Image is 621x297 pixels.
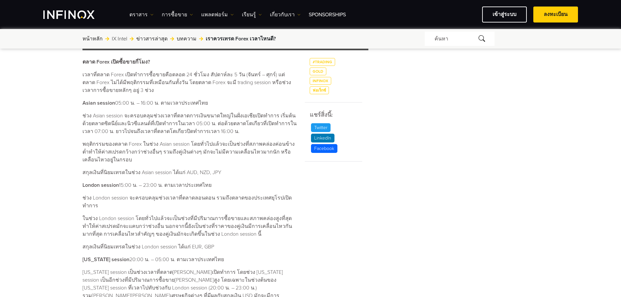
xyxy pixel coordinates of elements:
[310,77,331,85] a: INFINOX
[82,182,119,188] strong: London session
[310,67,326,75] a: Gold
[82,100,115,106] strong: Asian session
[105,37,109,41] img: arrow-right
[82,71,297,94] p: เวลาที่ตลาด Forex เปิดทำการซื้อขายคือตลอด 24 ชั่วโมง สัปดาห์ละ 5 วัน (จันทร์ – ศุกร์) แต่ตลาด For...
[112,35,127,43] a: IX Intel
[242,11,262,19] a: เรียนรู้
[270,11,301,19] a: เกี่ยวกับเรา
[130,37,134,41] img: arrow-right
[136,35,168,43] a: ข่าวสารล่าสุด
[311,123,331,132] p: Twitter
[82,181,297,189] p: 15:00 น. – 23:00 น. ตามเวลาประเทศไทย
[82,99,297,107] p: 05:00 น. – 16:00 น. ตามเวลาประเทศไทย
[43,10,110,19] a: INFINOX Logo
[82,256,297,263] p: 20:00 น. – 05:00 น. ตามเวลาประเทศไทย
[310,111,362,119] h5: แชร์สิ่งนี้:
[310,134,336,142] a: LinkedIn
[170,37,174,41] img: arrow-right
[310,86,329,94] a: ฟอเร็กซ์
[82,169,297,176] p: สกุลเงินที่นิยมเทรดในช่วง Asian session ได้แก่ AUD, NZD, JPY
[206,35,276,43] span: เราควรเทรด Forex เวลาไหนดี?
[162,11,193,19] a: การซื้อขาย
[82,59,150,65] strong: ตลาด Forex เปิดซื้อขายกี่โมง?
[310,144,339,153] a: Facebook
[533,7,578,22] a: ลงทะเบียน
[311,134,334,142] p: LinkedIn
[310,58,335,66] a: #Trading
[82,256,129,263] strong: [US_STATE] session
[482,7,527,22] a: เข้าสู่ระบบ
[82,215,297,238] p: ในช่วง London session โดยทั่วไปแล้วจะเป็นช่วงที่มีปริมาณการซื้อขายและสภาพคล่องสูงที่สุด ทำให้ค่าส...
[82,140,297,164] p: พฤติกรรมของตลาด Forex ในช่วง Asian session โดยทั่วไปแล้วจะเป็นช่วงที่สภาพคล่องค่อนข้างต่ำทำให้ค่า...
[82,112,297,135] p: ช่วง Asian session จะครอบคลุมช่วงเวลาที่ตลาดการเงินขนาดใหญ่ในฝั่งเอเชียเปิดทำการ เริ่มต้นด้วยตลาด...
[82,35,103,43] a: หน้าหลัก
[309,11,346,19] a: Sponsorships
[425,32,495,46] div: ค้นหา
[82,194,297,210] p: ช่วง London session จะครอบคลุมช่วงเวลาที่ตลาดลอนดอน รวมถึงตลาดของประเทศยุโรปเปิดทำการ
[129,11,154,19] a: ตราสาร
[201,11,234,19] a: แพลตฟอร์ม
[310,123,332,132] a: Twitter
[82,243,297,251] p: สกุลเงินที่นิยมเทรดในช่วง London session ได้แก่ EUR, GBP
[311,144,337,153] p: Facebook
[199,37,203,41] img: arrow-right
[177,35,197,43] a: บทความ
